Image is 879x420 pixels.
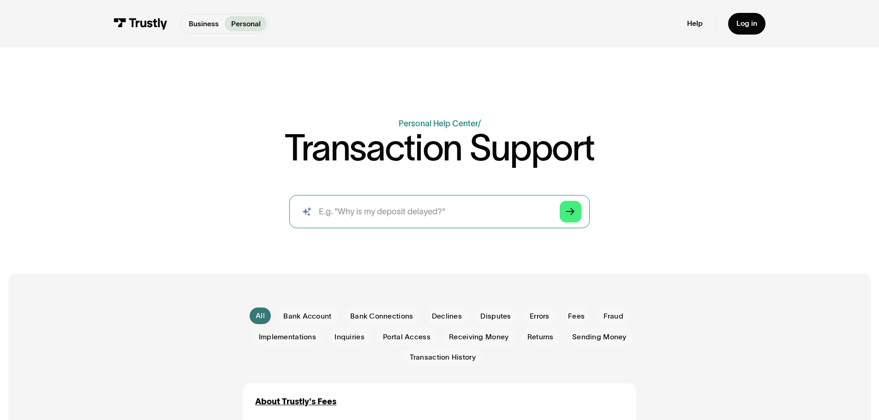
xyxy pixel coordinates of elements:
span: Implementations [259,332,316,342]
span: Bank Connections [350,311,413,321]
form: Email Form [243,307,636,367]
a: About Trustly's Fees [255,396,336,408]
p: Business [189,18,219,30]
a: Personal Help Center [399,119,478,128]
span: Transaction History [410,352,476,362]
span: Errors [530,311,550,321]
span: Bank Account [283,311,331,321]
p: Personal [231,18,261,30]
span: Declines [432,311,462,321]
a: Log in [728,13,765,35]
a: Help [687,19,703,28]
h1: Transaction Support [285,130,594,166]
span: Receiving Money [449,332,508,342]
input: search [289,195,589,228]
span: Disputes [480,311,511,321]
span: Returns [527,332,554,342]
form: Search [289,195,589,228]
a: Business [182,16,225,31]
span: Inquiries [335,332,365,342]
div: All [256,311,265,321]
span: Fees [568,311,585,321]
span: Portal Access [383,332,431,342]
span: Fraud [604,311,623,321]
a: All [250,308,271,324]
span: Sending Money [572,332,627,342]
div: / [478,119,481,128]
a: Personal [225,16,267,31]
img: Trustly Logo [114,18,167,30]
div: Log in [736,19,757,28]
